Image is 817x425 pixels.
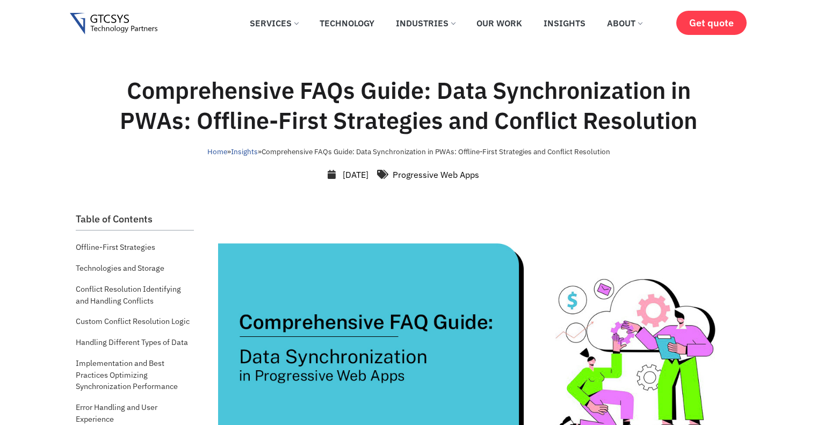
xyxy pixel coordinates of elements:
a: Services [242,11,306,35]
span: Get quote [689,17,734,28]
a: Technology [312,11,382,35]
a: Custom Conflict Resolution Logic [76,313,190,330]
iframe: chat widget [750,358,817,409]
span: » » [207,147,610,156]
span: Comprehensive FAQs Guide: Data Synchronization in PWAs: Offline-First Strategies and Conflict Res... [262,147,610,156]
a: Handling Different Types of Data [76,334,188,351]
img: Gtcsys logo [70,13,157,35]
a: Insights [536,11,594,35]
a: Technologies and Storage [76,260,164,277]
a: Progressive Web Apps [393,169,479,180]
a: Offline-First Strategies [76,239,155,256]
a: Industries [388,11,463,35]
a: Our Work [468,11,530,35]
a: Implementation and Best Practices Optimizing Synchronization Performance [76,355,194,395]
a: Conflict Resolution Identifying and Handling Conflicts [76,280,194,309]
a: Home [207,147,227,156]
time: [DATE] [343,169,368,180]
a: Get quote [676,11,747,35]
a: About [599,11,650,35]
a: Insights [231,147,258,156]
h1: Comprehensive FAQs Guide: Data Synchronization in PWAs: Offline-First Strategies and Conflict Res... [104,75,713,135]
h2: Table of Contents [76,213,194,225]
